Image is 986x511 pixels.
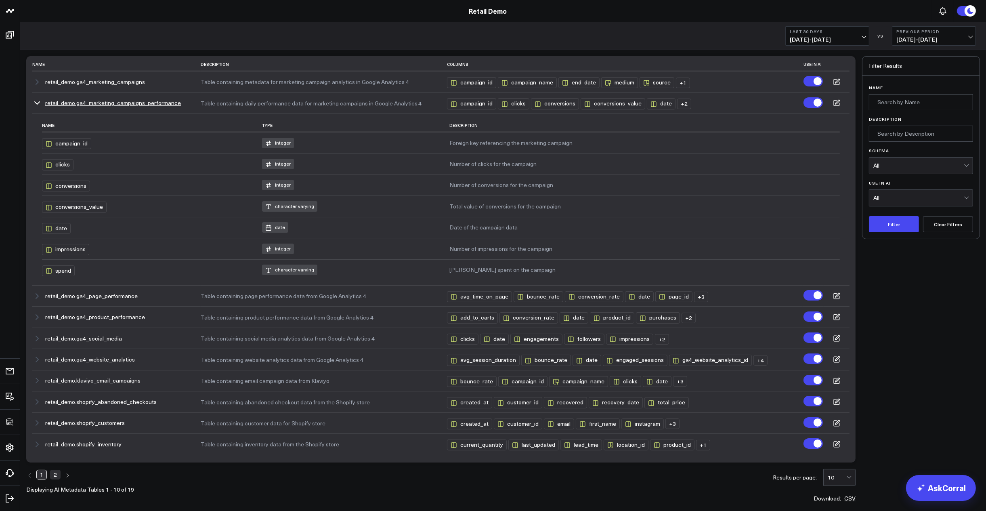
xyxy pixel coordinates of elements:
[42,242,91,255] button: impressions
[45,314,145,320] button: retail_demo.ga4_product_performance
[636,311,682,323] button: purchases
[447,311,499,323] button: add_to_carts
[906,475,976,501] a: AskCorral
[50,470,61,479] a: Page 2
[480,334,509,345] div: date
[869,94,973,110] input: Search by Name
[647,98,676,109] div: date
[869,216,919,232] button: Filter
[564,332,606,345] button: followers
[499,311,560,323] button: conversion_rate
[45,441,122,448] button: retail_demo.shopify_inventory
[42,221,72,234] button: date
[873,162,964,169] div: All
[45,79,145,85] button: retail_demo.ga4_marketing_campaigns
[647,97,677,109] button: date
[604,438,650,450] button: location_id
[447,417,494,429] button: created_at
[621,418,664,429] div: instagram
[449,196,840,217] td: Total value of conversions for the campaign
[650,440,694,450] div: product_id
[201,420,440,427] button: Table containing customer data for Shopify store
[844,496,856,501] button: CSV
[26,469,134,480] ul: Pagination
[601,77,638,88] div: medium
[565,290,625,302] button: conversion_rate
[549,374,610,387] button: campaign_name
[201,58,447,71] th: Description
[544,395,589,408] button: recovered
[564,334,604,345] div: followers
[643,374,673,387] button: date
[42,158,75,170] button: clicks
[449,259,840,280] td: [PERSON_NAME] spent on the campaign
[565,291,623,302] div: conversion_rate
[803,375,823,385] label: Turn off Use in AI
[447,353,521,366] button: avg_session_duration
[449,238,840,259] td: Number of impressions for the campaign
[494,418,542,429] div: customer_id
[610,374,643,387] button: clicks
[673,376,687,387] div: + 3
[447,376,497,387] div: bounce_rate
[560,311,590,323] button: date
[803,290,823,301] label: Turn off Use in AI
[262,265,317,275] div: character varying
[869,117,973,122] label: Description
[665,418,680,429] div: + 3
[606,334,653,345] div: impressions
[494,417,544,429] button: customer_id
[498,77,557,88] div: campaign_name
[873,34,888,38] div: VS
[785,26,869,46] button: Last 30 Days[DATE]-[DATE]
[803,417,823,428] label: Turn off Use in AI
[636,312,680,323] div: purchases
[262,138,294,148] div: integer
[573,353,603,366] button: date
[447,438,508,450] button: current_quantity
[696,438,712,450] button: +1
[621,417,665,429] button: instagram
[665,417,681,429] button: +3
[36,470,47,479] a: Page 1 is your current page
[498,97,531,109] button: clicks
[896,36,971,43] span: [DATE] - [DATE]
[923,216,973,232] button: Clear Filters
[601,76,640,88] button: medium
[828,474,846,481] div: 10
[790,36,865,43] span: [DATE] - [DATE]
[447,312,498,323] div: add_to_carts
[869,148,973,153] label: Schema
[262,222,288,233] div: date
[544,397,587,408] div: recovered
[42,264,76,276] button: spend
[694,290,710,302] button: +3
[773,475,817,480] div: Results per page:
[606,332,655,345] button: impressions
[677,99,691,109] div: + 2
[560,312,588,323] div: date
[45,377,141,384] button: retail_demo.klaviyo_email_campaigns
[508,440,559,450] div: last_updated
[42,200,108,212] button: conversions_value
[32,58,201,71] th: Name
[45,399,157,405] button: retail_demo.shopify_abandoned_checkouts
[201,378,440,384] button: Table containing email campaign data from Klaviyo
[201,399,440,406] button: Table containing abandoned checkout data from the Shopify store
[201,357,440,363] button: Table containing website analytics data from Google Analytics 4
[201,100,440,107] button: Table containing daily performance data for marketing campaigns in Google Analytics 4
[521,355,571,366] div: bounce_rate
[447,395,494,408] button: created_at
[262,180,294,190] div: integer
[449,132,840,153] td: Foreign key referencing the marketing campaign
[655,291,692,302] div: page_id
[508,438,560,450] button: last_updated
[590,312,634,323] div: product_id
[581,98,645,109] div: conversions_value
[790,29,865,34] b: Last 30 Days
[590,311,636,323] button: product_id
[42,181,90,191] div: conversions
[498,374,549,387] button: campaign_id
[673,374,689,387] button: +3
[892,26,976,46] button: Previous Period[DATE]-[DATE]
